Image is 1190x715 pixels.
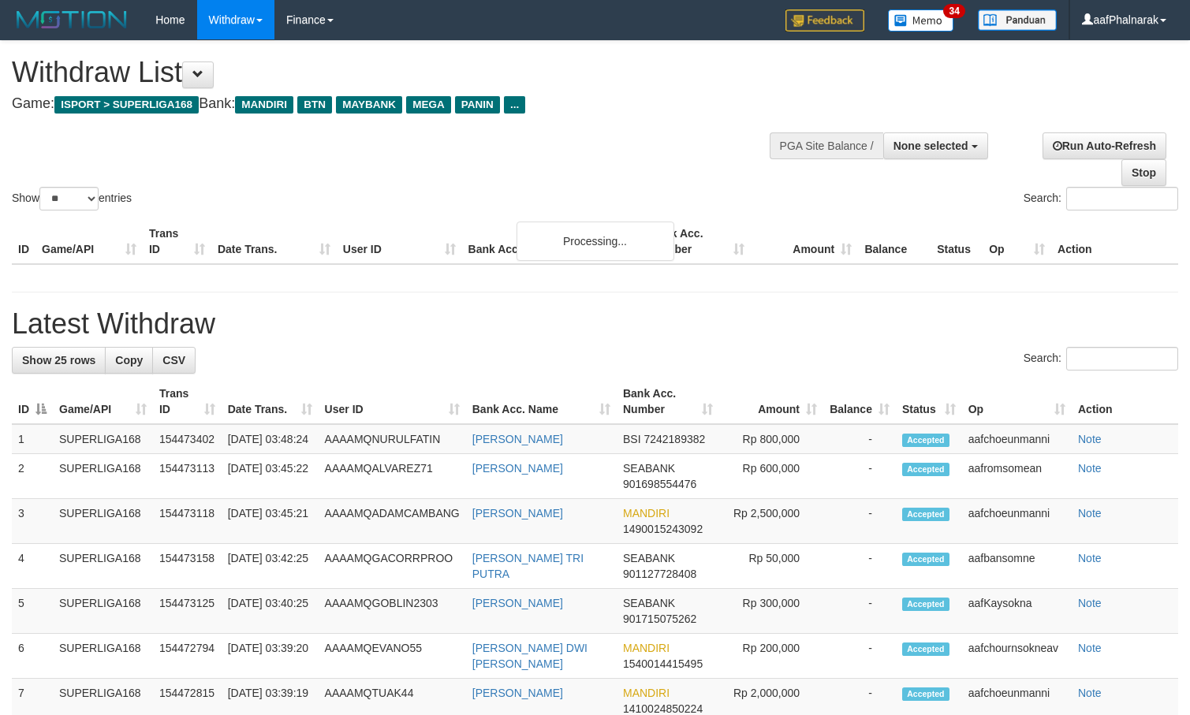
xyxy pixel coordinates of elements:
[623,702,703,715] span: Copy 1410024850224 to clipboard
[222,634,319,679] td: [DATE] 03:39:20
[153,379,222,424] th: Trans ID: activate to sort column ascending
[319,544,466,589] td: AAAAMQGACORRPROO
[719,589,823,634] td: Rp 300,000
[297,96,332,114] span: BTN
[143,219,211,264] th: Trans ID
[12,544,53,589] td: 4
[623,523,703,535] span: Copy 1490015243092 to clipboard
[1066,187,1178,210] input: Search:
[902,463,949,476] span: Accepted
[719,634,823,679] td: Rp 200,000
[222,424,319,454] td: [DATE] 03:48:24
[12,308,1178,340] h1: Latest Withdraw
[53,499,153,544] td: SUPERLIGA168
[153,589,222,634] td: 154473125
[462,219,644,264] th: Bank Acc. Name
[472,597,563,609] a: [PERSON_NAME]
[962,589,1072,634] td: aafKaysokna
[12,219,35,264] th: ID
[472,462,563,475] a: [PERSON_NAME]
[1078,687,1102,699] a: Note
[35,219,143,264] th: Game/API
[222,589,319,634] td: [DATE] 03:40:25
[1078,642,1102,654] a: Note
[902,434,949,447] span: Accepted
[902,687,949,701] span: Accepted
[472,687,563,699] a: [PERSON_NAME]
[153,424,222,454] td: 154473402
[12,379,53,424] th: ID: activate to sort column descending
[211,219,337,264] th: Date Trans.
[12,499,53,544] td: 3
[153,454,222,499] td: 154473113
[105,347,153,374] a: Copy
[1121,159,1166,186] a: Stop
[336,96,402,114] span: MAYBANK
[623,462,675,475] span: SEABANK
[12,634,53,679] td: 6
[54,96,199,114] span: ISPORT > SUPERLIGA168
[623,597,675,609] span: SEABANK
[623,552,675,564] span: SEABANK
[222,544,319,589] td: [DATE] 03:42:25
[1078,507,1102,519] a: Note
[623,613,696,625] span: Copy 901715075262 to clipboard
[12,187,132,210] label: Show entries
[623,568,696,580] span: Copy 901127728408 to clipboard
[153,544,222,589] td: 154473158
[719,454,823,499] td: Rp 600,000
[823,544,896,589] td: -
[1066,347,1178,371] input: Search:
[39,187,99,210] select: Showentries
[719,499,823,544] td: Rp 2,500,000
[623,687,670,699] span: MANDIRI
[893,140,968,152] span: None selected
[623,433,641,445] span: BSI
[623,657,703,670] span: Copy 1540014415495 to clipboard
[902,642,949,656] span: Accepted
[1051,219,1178,264] th: Action
[719,424,823,454] td: Rp 800,000
[319,424,466,454] td: AAAAMQNURULFATIN
[962,634,1072,679] td: aafchournsokneav
[319,589,466,634] td: AAAAMQGOBLIN2303
[222,499,319,544] td: [DATE] 03:45:21
[623,642,670,654] span: MANDIRI
[962,379,1072,424] th: Op: activate to sort column ascending
[883,132,988,159] button: None selected
[12,424,53,454] td: 1
[222,379,319,424] th: Date Trans.: activate to sort column ascending
[823,454,896,499] td: -
[1078,597,1102,609] a: Note
[770,132,883,159] div: PGA Site Balance /
[931,219,983,264] th: Status
[896,379,962,424] th: Status: activate to sort column ascending
[319,634,466,679] td: AAAAMQEVANO55
[53,379,153,424] th: Game/API: activate to sort column ascending
[983,219,1051,264] th: Op
[153,499,222,544] td: 154473118
[472,433,563,445] a: [PERSON_NAME]
[902,553,949,566] span: Accepted
[517,222,674,261] div: Processing...
[12,454,53,499] td: 2
[1072,379,1178,424] th: Action
[319,499,466,544] td: AAAAMQADAMCAMBANG
[962,499,1072,544] td: aafchoeunmanni
[962,454,1072,499] td: aafromsomean
[719,544,823,589] td: Rp 50,000
[235,96,293,114] span: MANDIRI
[1078,552,1102,564] a: Note
[1078,433,1102,445] a: Note
[751,219,858,264] th: Amount
[337,219,462,264] th: User ID
[152,347,196,374] a: CSV
[12,96,778,112] h4: Game: Bank:
[643,219,751,264] th: Bank Acc. Number
[719,379,823,424] th: Amount: activate to sort column ascending
[1024,347,1178,371] label: Search:
[1078,462,1102,475] a: Note
[472,642,588,670] a: [PERSON_NAME] DWI [PERSON_NAME]
[53,454,153,499] td: SUPERLIGA168
[22,354,95,367] span: Show 25 rows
